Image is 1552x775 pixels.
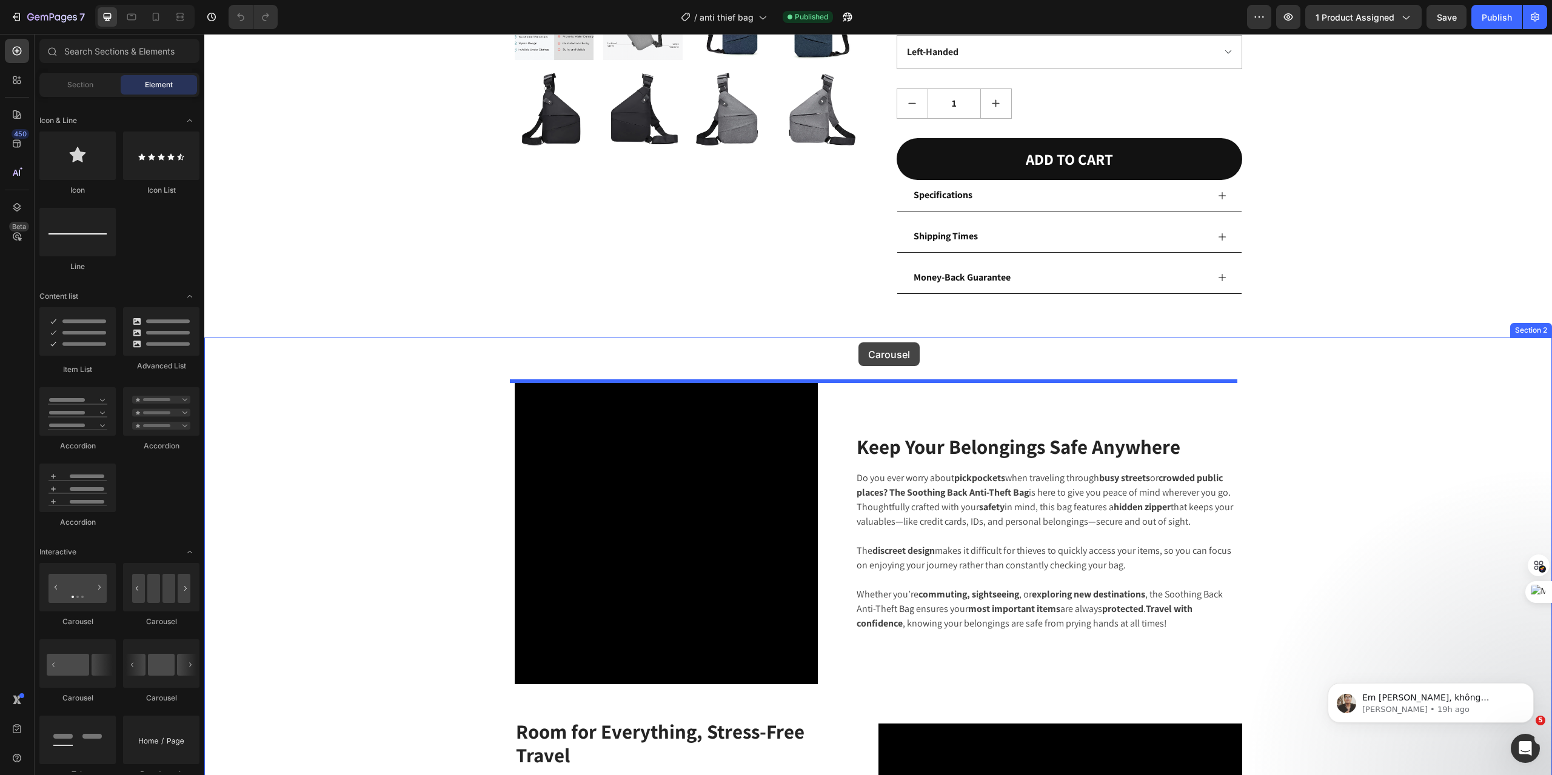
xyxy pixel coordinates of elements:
[39,261,116,272] div: Line
[123,361,199,371] div: Advanced List
[180,542,199,562] span: Toggle open
[123,693,199,703] div: Carousel
[39,616,116,627] div: Carousel
[39,39,199,63] input: Search Sections & Elements
[5,5,90,29] button: 7
[12,129,29,139] div: 450
[700,11,754,24] span: anti thief bag
[795,12,828,22] span: Published
[79,10,85,24] p: 7
[1482,11,1512,24] div: Publish
[694,11,697,24] span: /
[1471,5,1522,29] button: Publish
[39,517,116,528] div: Accordion
[1309,657,1552,742] iframe: Intercom notifications message
[145,79,173,90] span: Element
[1427,5,1467,29] button: Save
[39,291,78,302] span: Content list
[1316,11,1394,24] span: 1 product assigned
[180,287,199,306] span: Toggle open
[1511,734,1540,763] iframe: Intercom live chat
[39,115,77,126] span: Icon & Line
[1305,5,1422,29] button: 1 product assigned
[123,441,199,451] div: Accordion
[123,616,199,627] div: Carousel
[204,34,1552,775] iframe: Design area
[39,364,116,375] div: Item List
[123,185,199,196] div: Icon List
[229,5,278,29] div: Undo/Redo
[9,222,29,231] div: Beta
[180,111,199,130] span: Toggle open
[39,547,76,557] span: Interactive
[1536,716,1545,725] span: 5
[1437,12,1457,22] span: Save
[39,441,116,451] div: Accordion
[67,79,93,90] span: Section
[39,693,116,703] div: Carousel
[39,185,116,196] div: Icon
